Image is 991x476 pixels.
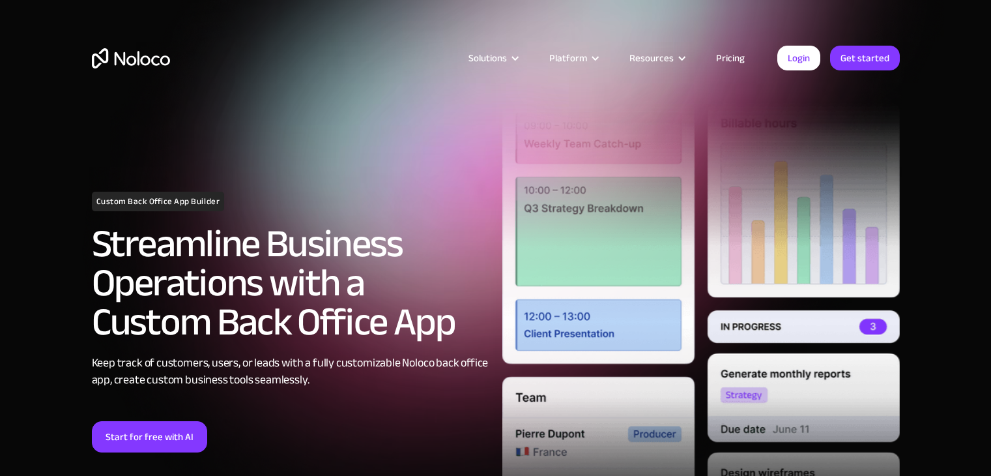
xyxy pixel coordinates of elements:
[92,48,170,68] a: home
[613,50,700,67] div: Resources
[533,50,613,67] div: Platform
[452,50,533,67] div: Solutions
[549,50,587,67] div: Platform
[92,224,489,342] h2: Streamline Business Operations with a Custom Back Office App
[777,46,820,70] a: Login
[830,46,900,70] a: Get started
[629,50,674,67] div: Resources
[92,355,489,389] div: Keep track of customers, users, or leads with a fully customizable Noloco back office app, create...
[468,50,507,67] div: Solutions
[92,421,207,453] a: Start for free with AI
[700,50,761,67] a: Pricing
[92,192,225,211] h1: Custom Back Office App Builder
